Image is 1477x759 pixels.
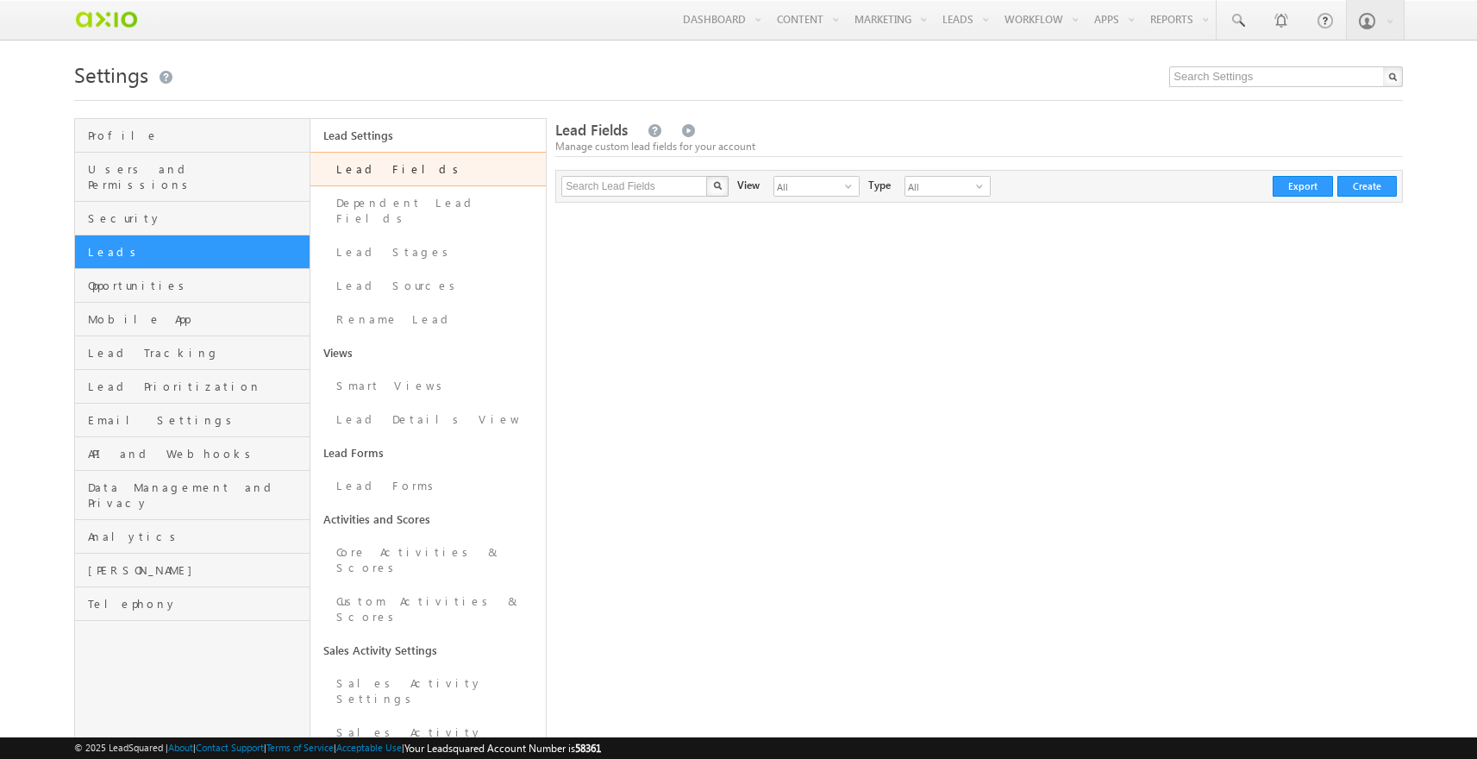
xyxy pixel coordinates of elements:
a: Terms of Service [266,742,334,753]
span: All [905,177,976,196]
span: select [976,181,990,191]
a: Activities and Scores [310,503,546,536]
span: Data Management and Privacy [88,480,305,511]
a: Lead Details View [310,403,546,436]
span: Lead Fields [555,120,628,140]
div: View [737,176,760,193]
a: Rename Lead [310,303,546,336]
a: Opportunities [75,269,310,303]
input: Search Settings [1169,66,1403,87]
button: Create [1337,176,1397,197]
span: Analytics [88,529,305,544]
a: Acceptable Use [336,742,402,753]
span: Opportunities [88,278,305,293]
a: Mobile App [75,303,310,336]
a: Contact Support [196,742,264,753]
img: Search [713,181,722,190]
a: Lead Fields [310,152,546,186]
a: [PERSON_NAME] [75,554,310,587]
span: Telephony [88,596,305,612]
a: Sales Activity Settings [310,667,546,716]
span: Leads [88,244,305,260]
a: Email Settings [75,404,310,437]
a: Sales Activity Settings [310,634,546,667]
a: Views [310,336,546,369]
div: Type [868,176,891,193]
a: Lead Forms [310,436,546,469]
span: Users and Permissions [88,161,305,192]
a: Lead Forms [310,469,546,503]
a: Lead Sources [310,269,546,303]
span: © 2025 LeadSquared | | | | | [74,740,601,756]
a: Telephony [75,587,310,621]
span: Lead Tracking [88,345,305,361]
span: Your Leadsquared Account Number is [404,742,601,755]
span: Security [88,210,305,226]
a: Analytics [75,520,310,554]
a: Leads [75,235,310,269]
span: Settings [74,60,148,88]
a: Dependent Lead Fields [310,186,546,235]
span: Profile [88,128,305,143]
a: Profile [75,119,310,153]
a: Lead Tracking [75,336,310,370]
span: select [845,181,859,191]
a: Custom Activities & Scores [310,585,546,634]
a: Security [75,202,310,235]
a: Lead Settings [310,119,546,152]
span: 58361 [575,742,601,755]
span: API and Webhooks [88,446,305,461]
a: Lead Stages [310,235,546,269]
span: Lead Prioritization [88,379,305,394]
a: About [168,742,193,753]
a: Smart Views [310,369,546,403]
a: Data Management and Privacy [75,471,310,520]
span: Email Settings [88,412,305,428]
span: All [774,177,845,196]
button: Export [1273,176,1333,197]
a: Lead Prioritization [75,370,310,404]
a: Core Activities & Scores [310,536,546,585]
img: Custom Logo [74,4,139,34]
div: Manage custom lead fields for your account [555,139,1403,154]
span: Mobile App [88,311,305,327]
a: API and Webhooks [75,437,310,471]
a: Users and Permissions [75,153,310,202]
span: [PERSON_NAME] [88,562,305,578]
